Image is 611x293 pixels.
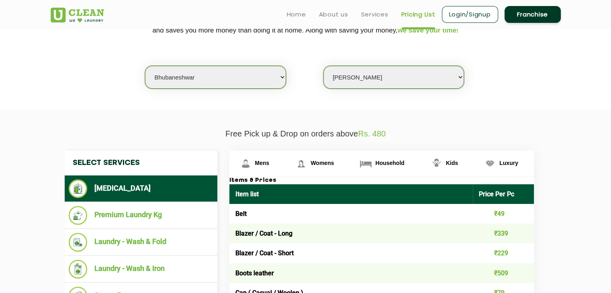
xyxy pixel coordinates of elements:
a: Services [361,10,388,19]
h4: Select Services [65,151,217,175]
td: ₹49 [473,204,534,224]
img: Kids [429,157,443,171]
span: Kids [446,160,458,166]
td: Blazer / Coat - Long [229,224,473,243]
th: Price Per Pc [473,184,534,204]
img: Laundry - Wash & Iron [69,260,88,279]
td: ₹509 [473,263,534,283]
h3: Items & Prices [229,177,534,184]
a: Login/Signup [442,6,498,23]
img: Laundry - Wash & Fold [69,233,88,252]
li: Premium Laundry Kg [69,206,213,225]
a: About us [319,10,348,19]
td: ₹229 [473,243,534,263]
span: Luxury [499,160,518,166]
p: Free Pick up & Drop on orders above [51,129,561,138]
a: Franchise [505,6,561,23]
a: Pricing List [401,10,435,19]
td: Boots leather [229,263,473,283]
img: Dry Cleaning [69,179,88,198]
img: Luxury [483,157,497,171]
td: Blazer / Coat - Short [229,243,473,263]
th: Item list [229,184,473,204]
td: ₹339 [473,224,534,243]
li: Laundry - Wash & Iron [69,260,213,279]
li: Laundry - Wash & Fold [69,233,213,252]
span: we save your time! [398,26,459,34]
span: Rs. 480 [358,129,386,138]
img: Mens [239,157,253,171]
td: Belt [229,204,473,224]
span: Household [375,160,404,166]
a: Home [287,10,306,19]
img: Household [359,157,373,171]
span: Mens [255,160,270,166]
img: Premium Laundry Kg [69,206,88,225]
img: Womens [294,157,308,171]
span: Womens [311,160,334,166]
li: [MEDICAL_DATA] [69,179,213,198]
img: UClean Laundry and Dry Cleaning [51,8,104,22]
